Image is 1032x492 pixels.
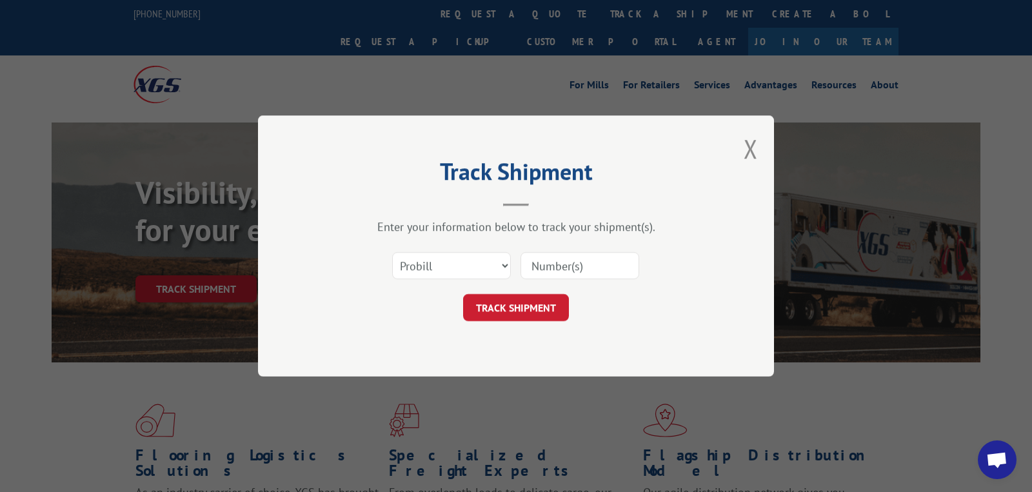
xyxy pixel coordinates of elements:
[463,294,569,321] button: TRACK SHIPMENT
[744,132,758,166] button: Close modal
[322,219,709,234] div: Enter your information below to track your shipment(s).
[322,162,709,187] h2: Track Shipment
[521,252,639,279] input: Number(s)
[978,440,1017,479] div: Open chat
